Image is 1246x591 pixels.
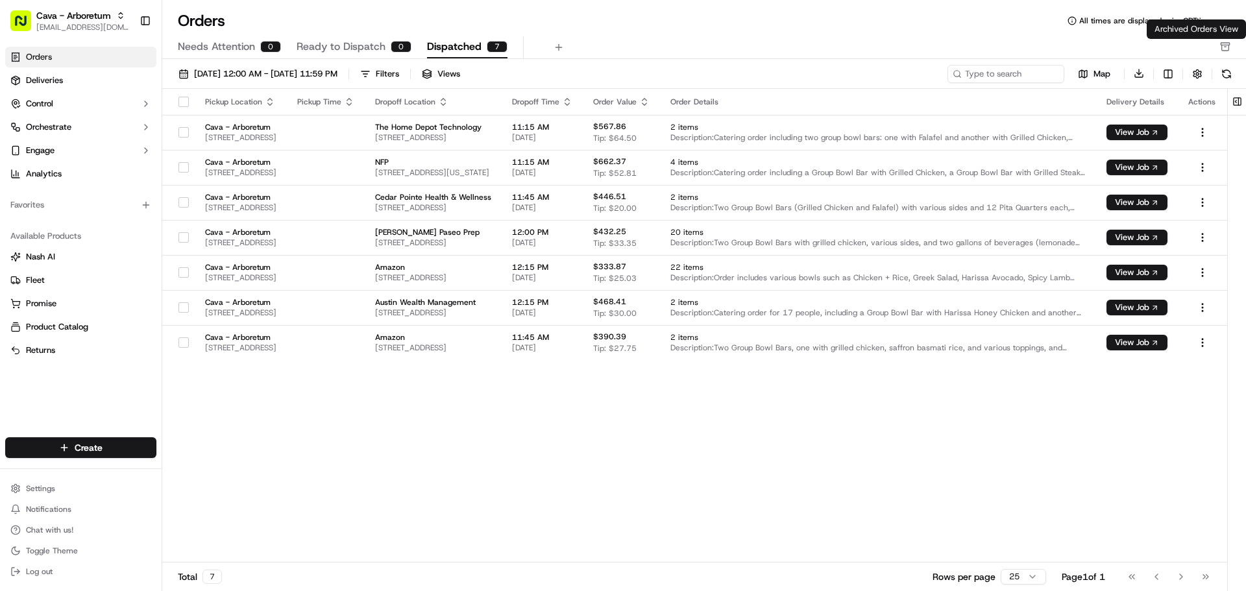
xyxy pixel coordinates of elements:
[26,237,36,247] img: 1736555255976-a54dd68f-1ca7-489b-9aae-adbdc363a1c4
[1079,16,1230,26] span: All times are displayed using CDT timezone
[1106,97,1167,107] div: Delivery Details
[202,570,222,584] div: 7
[26,202,36,212] img: 1736555255976-a54dd68f-1ca7-489b-9aae-adbdc363a1c4
[5,5,134,36] button: Cava - Arboretum[EMAIL_ADDRESS][DOMAIN_NAME]
[1106,230,1167,245] button: View Job
[5,500,156,518] button: Notifications
[205,332,276,343] span: Cava - Arboretum
[110,291,120,302] div: 💻
[354,65,405,83] button: Filters
[13,291,23,302] div: 📗
[593,261,626,272] span: $333.87
[205,308,276,318] span: [STREET_ADDRESS]
[26,566,53,577] span: Log out
[5,117,156,138] button: Orchestrate
[670,272,1086,283] span: Description: Order includes various bowls such as Chicken + Rice, Greek Salad, Harissa Avocado, S...
[115,201,141,211] span: [DATE]
[26,51,52,63] span: Orders
[670,297,1086,308] span: 2 items
[5,47,156,67] a: Orders
[375,297,491,308] span: Austin Wealth Management
[1106,195,1167,210] button: View Job
[40,236,105,247] span: [PERSON_NAME]
[1106,232,1167,243] a: View Job
[13,52,236,73] p: Welcome 👋
[26,504,71,514] span: Notifications
[1062,570,1105,583] div: Page 1 of 1
[512,132,572,143] span: [DATE]
[1106,337,1167,348] a: View Job
[178,39,255,54] span: Needs Attention
[375,332,491,343] span: Amazon
[26,298,56,309] span: Promise
[8,285,104,308] a: 📗Knowledge Base
[13,224,34,245] img: Masood Aslam
[36,22,129,32] button: [EMAIL_ADDRESS][DOMAIN_NAME]
[1217,65,1236,83] button: Refresh
[13,124,36,147] img: 1736555255976-a54dd68f-1ca7-489b-9aae-adbdc363a1c4
[437,68,460,80] span: Views
[26,274,45,286] span: Fleet
[375,122,491,132] span: The Home Depot Technology
[512,97,572,107] div: Dropoff Time
[5,542,156,560] button: Toggle Theme
[26,98,53,110] span: Control
[1106,127,1167,138] a: View Job
[512,192,572,202] span: 11:45 AM
[297,39,385,54] span: Ready to Dispatch
[670,308,1086,318] span: Description: Catering order for 17 people, including a Group Bowl Bar with Harissa Honey Chicken ...
[512,343,572,353] span: [DATE]
[26,251,55,263] span: Nash AI
[670,202,1086,213] span: Description: Two Group Bowl Bars (Grilled Chicken and Falafel) with various sides and 12 Pita Qua...
[5,521,156,539] button: Chat with us!
[1069,66,1119,82] button: Map
[10,274,151,286] a: Fleet
[26,75,63,86] span: Deliveries
[375,262,491,272] span: Amazon
[205,97,276,107] div: Pickup Location
[115,236,141,247] span: [DATE]
[1188,97,1217,107] div: Actions
[26,483,55,494] span: Settings
[375,308,491,318] span: [STREET_ADDRESS]
[5,562,156,581] button: Log out
[205,343,276,353] span: [STREET_ADDRESS]
[297,97,354,107] div: Pickup Time
[5,293,156,314] button: Promise
[26,121,71,133] span: Orchestrate
[375,132,491,143] span: [STREET_ADDRESS]
[10,344,151,356] a: Returns
[13,189,34,210] img: Liam S.
[26,525,73,535] span: Chat with us!
[205,272,276,283] span: [STREET_ADDRESS]
[593,308,637,319] span: Tip: $30.00
[5,437,156,458] button: Create
[1106,300,1167,315] button: View Job
[670,262,1086,272] span: 22 items
[26,321,88,333] span: Product Catalog
[205,262,276,272] span: Cava - Arboretum
[173,65,343,83] button: [DATE] 12:00 AM - [DATE] 11:59 PM
[593,273,637,283] span: Tip: $25.03
[123,290,208,303] span: API Documentation
[670,167,1086,178] span: Description: Catering order including a Group Bowl Bar with Grilled Chicken, a Group Bowl Bar wit...
[670,343,1086,353] span: Description: Two Group Bowl Bars, one with grilled chicken, saffron basmati rice, and various top...
[375,343,491,353] span: [STREET_ADDRESS]
[376,68,399,80] div: Filters
[205,202,276,213] span: [STREET_ADDRESS]
[593,343,637,354] span: Tip: $27.75
[933,570,996,583] p: Rows per page
[593,121,626,132] span: $567.86
[512,157,572,167] span: 11:15 AM
[5,270,156,291] button: Fleet
[670,157,1086,167] span: 4 items
[201,166,236,182] button: See all
[670,97,1086,107] div: Order Details
[1154,23,1238,35] p: Archived Orders View
[1106,302,1167,313] a: View Job
[1106,125,1167,140] button: View Job
[58,137,178,147] div: We're available if you need us!
[205,192,276,202] span: Cava - Arboretum
[512,297,572,308] span: 12:15 PM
